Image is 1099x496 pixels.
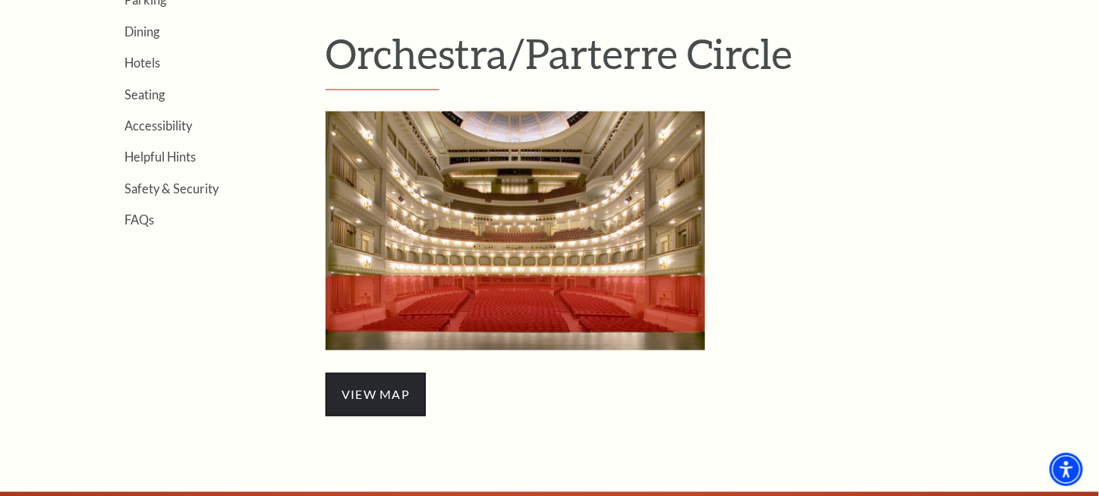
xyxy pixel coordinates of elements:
img: Orchestra/Parterre Circle Seating Map [326,111,705,350]
a: view map - open in a new tab [326,385,426,402]
a: Orchestra/Parterre Circle Seating Map - open in a new tab [326,221,705,238]
a: Safety & Security [124,181,219,196]
a: Seating [124,87,165,102]
a: Hotels [124,55,160,70]
a: FAQs [124,212,154,227]
a: Accessibility [124,118,192,133]
a: Dining [124,24,159,39]
span: view map [326,373,426,416]
a: Helpful Hints [124,149,196,164]
h1: Orchestra/Parterre Circle [326,29,1020,91]
div: Accessibility Menu [1050,453,1083,486]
